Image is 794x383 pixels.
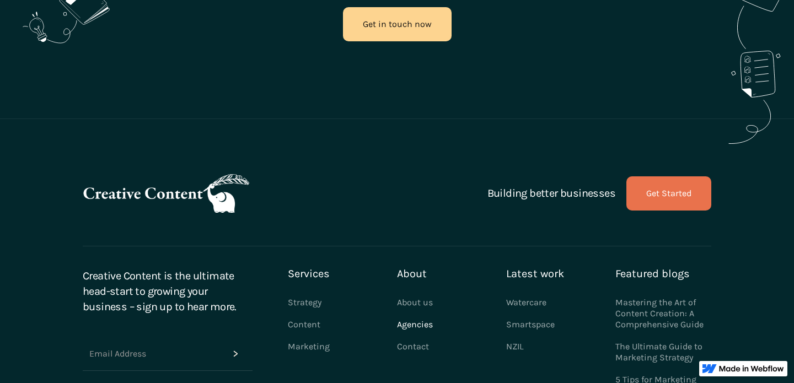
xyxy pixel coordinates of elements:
[343,7,452,41] a: Get in touch now
[506,336,555,358] a: NZIL
[615,292,711,336] a: Mastering the Art of Content Creation: A Comprehensive Guide
[506,268,564,279] div: Latest work
[487,186,615,201] div: Building better businesses
[397,314,433,336] a: Agencies
[397,336,429,358] a: Contact
[288,292,321,314] a: Strategy
[397,268,427,279] div: About
[397,292,433,314] a: About us
[83,337,218,371] input: Email Address
[506,314,555,336] a: Smartspace
[218,337,253,371] input: >
[615,336,711,369] a: The Ultimate Guide to Marketing Strategy
[83,268,242,315] div: Creative Content is the ultimate head-start to growing your business – sign up to hear more.
[288,268,330,279] div: Services
[288,336,330,358] a: Marketing
[615,268,690,279] div: Featured blogs
[83,337,253,371] form: Footer Form
[626,176,711,211] a: Get Started
[719,365,784,372] img: Made in Webflow
[288,314,320,336] a: Content
[506,292,555,314] a: Watercare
